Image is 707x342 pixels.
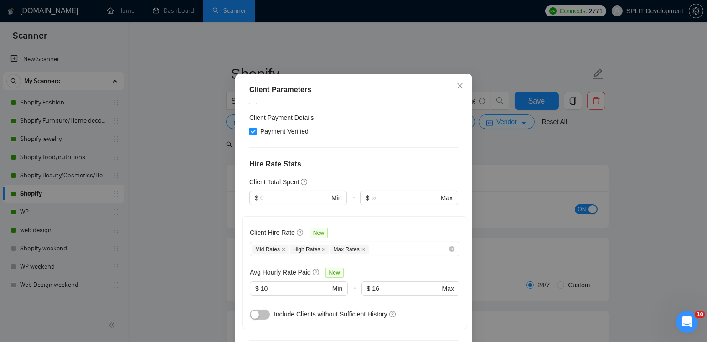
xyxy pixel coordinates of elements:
iframe: Intercom live chat [676,311,698,333]
h5: Avg Hourly Rate Paid [250,267,311,277]
h4: Client Payment Details [249,113,314,123]
input: 0 [260,284,330,294]
span: Max Rates [330,245,368,254]
span: close [281,247,286,252]
span: $ [255,193,258,203]
span: Min [331,193,341,203]
span: question-circle [296,229,304,236]
span: Include Clients without Sufficient History [274,311,387,318]
span: High Rates [290,245,329,254]
span: close [361,247,365,252]
h4: Hire Rate Stats [249,159,458,170]
span: close [456,82,464,89]
span: close-circle [449,246,454,252]
input: ∞ [372,284,440,294]
span: Min [332,284,342,294]
span: New [325,268,343,278]
input: 0 [260,193,329,203]
h5: Client Total Spent [249,177,299,187]
span: question-circle [312,269,320,276]
span: close [321,247,326,252]
div: - [347,191,360,216]
span: $ [366,193,369,203]
span: Mid Rates [252,245,289,254]
h5: Client Hire Rate [250,228,295,238]
input: ∞ [371,193,439,203]
span: Max [440,193,452,203]
span: Payment Verified [257,126,312,136]
span: question-circle [301,178,308,186]
span: question-circle [389,311,396,318]
span: 10 [695,311,705,318]
button: Close [448,74,472,98]
span: $ [255,284,259,294]
div: Client Parameters [249,84,458,95]
span: New [309,228,327,238]
span: Max [442,284,454,294]
span: $ [366,284,370,294]
div: - [348,281,361,307]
